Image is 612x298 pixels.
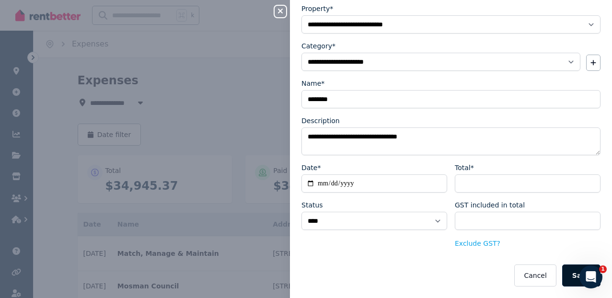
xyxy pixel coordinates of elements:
label: Property* [301,4,333,13]
button: Save [562,264,600,287]
button: Exclude GST? [455,239,500,248]
span: 1 [599,265,607,273]
iframe: Intercom live chat [579,265,602,288]
label: Category* [301,41,335,51]
label: Status [301,200,323,210]
label: Description [301,116,340,126]
label: GST included in total [455,200,525,210]
label: Name* [301,79,324,88]
label: Date* [301,163,321,172]
button: Cancel [514,264,556,287]
label: Total* [455,163,474,172]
